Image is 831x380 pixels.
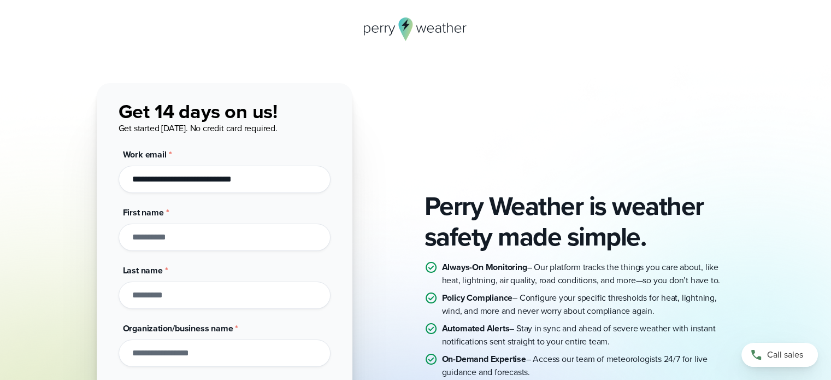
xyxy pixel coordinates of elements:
span: Work email [123,148,167,161]
p: – Configure your specific thresholds for heat, lightning, wind, and more and never worry about co... [442,291,735,318]
strong: Always-On Monitoring [442,261,527,273]
span: Organization/business name [123,322,233,335]
h2: Perry Weather is weather safety made simple. [425,191,735,252]
p: – Stay in sync and ahead of severe weather with instant notifications sent straight to your entir... [442,322,735,348]
strong: On-Demand Expertise [442,353,526,365]
span: Get started [DATE]. No credit card required. [119,122,278,135]
p: – Our platform tracks the things you care about, like heat, lightning, air quality, road conditio... [442,261,735,287]
strong: Automated Alerts [442,322,510,335]
span: First name [123,206,164,219]
span: Call sales [767,348,803,361]
strong: Policy Compliance [442,291,513,304]
p: – Access our team of meteorologists 24/7 for live guidance and forecasts. [442,353,735,379]
span: Last name [123,264,163,277]
span: Get 14 days on us! [119,97,278,126]
a: Call sales [741,343,818,367]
